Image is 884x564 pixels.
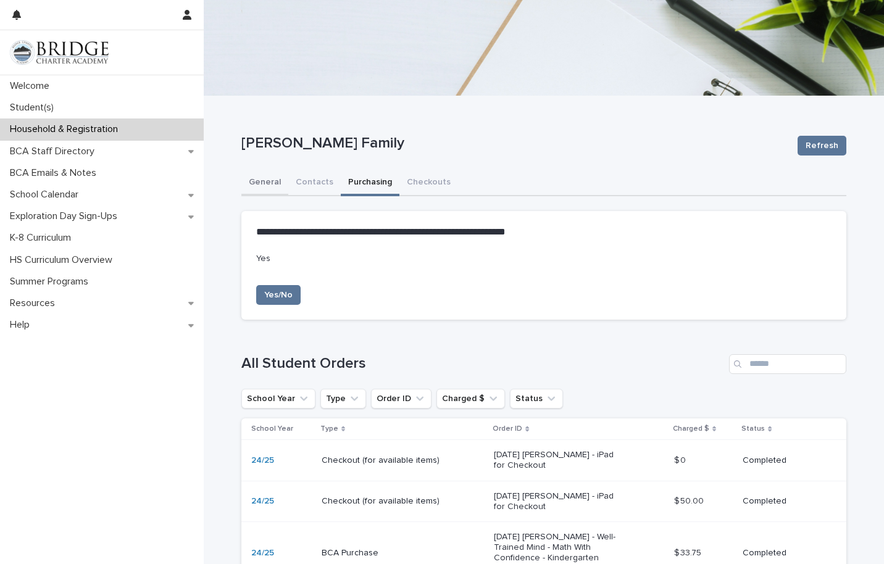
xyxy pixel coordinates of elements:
[436,389,505,408] button: Charged $
[674,545,704,558] p: $ 33.75
[494,491,617,512] p: [DATE] [PERSON_NAME] - iPad for Checkout
[251,548,274,558] a: 24/25
[256,285,301,305] button: Yes/No
[251,455,274,466] a: 24/25
[322,496,445,507] p: Checkout (for available items)
[5,167,106,179] p: BCA Emails & Notes
[320,389,366,408] button: Type
[5,189,88,201] p: School Calendar
[5,102,64,114] p: Student(s)
[241,355,724,373] h1: All Student Orders
[5,276,98,288] p: Summer Programs
[673,422,709,436] p: Charged $
[743,548,827,558] p: Completed
[241,170,288,196] button: General
[674,453,688,466] p: $ 0
[322,455,445,466] p: Checkout (for available items)
[798,136,846,156] button: Refresh
[674,494,706,507] p: $ 50.00
[399,170,458,196] button: Checkouts
[251,422,293,436] p: School Year
[341,170,399,196] button: Purchasing
[5,232,81,244] p: K-8 Curriculum
[241,440,846,481] tr: 24/25 Checkout (for available items)[DATE] [PERSON_NAME] - iPad for Checkout$ 0$ 0 Completed
[264,289,293,301] span: Yes/No
[743,496,827,507] p: Completed
[5,319,40,331] p: Help
[322,548,445,558] p: BCA Purchase
[371,389,432,408] button: Order ID
[493,422,522,436] p: Order ID
[510,389,563,408] button: Status
[320,422,338,436] p: Type
[251,496,274,507] a: 24/25
[5,254,122,266] p: HS Curriculum Overview
[256,252,832,265] p: Yes
[241,135,788,152] p: [PERSON_NAME] Family
[5,297,65,309] p: Resources
[5,80,59,92] p: Welcome
[288,170,341,196] button: Contacts
[743,455,827,466] p: Completed
[5,146,104,157] p: BCA Staff Directory
[729,354,846,374] input: Search
[241,389,315,408] button: School Year
[10,40,109,65] img: V1C1m3IdTEidaUdm9Hs0
[494,450,617,471] p: [DATE] [PERSON_NAME] - iPad for Checkout
[5,210,127,222] p: Exploration Day Sign-Ups
[5,123,128,135] p: Household & Registration
[741,422,765,436] p: Status
[241,481,846,522] tr: 24/25 Checkout (for available items)[DATE] [PERSON_NAME] - iPad for Checkout$ 50.00$ 50.00 Completed
[806,139,838,152] span: Refresh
